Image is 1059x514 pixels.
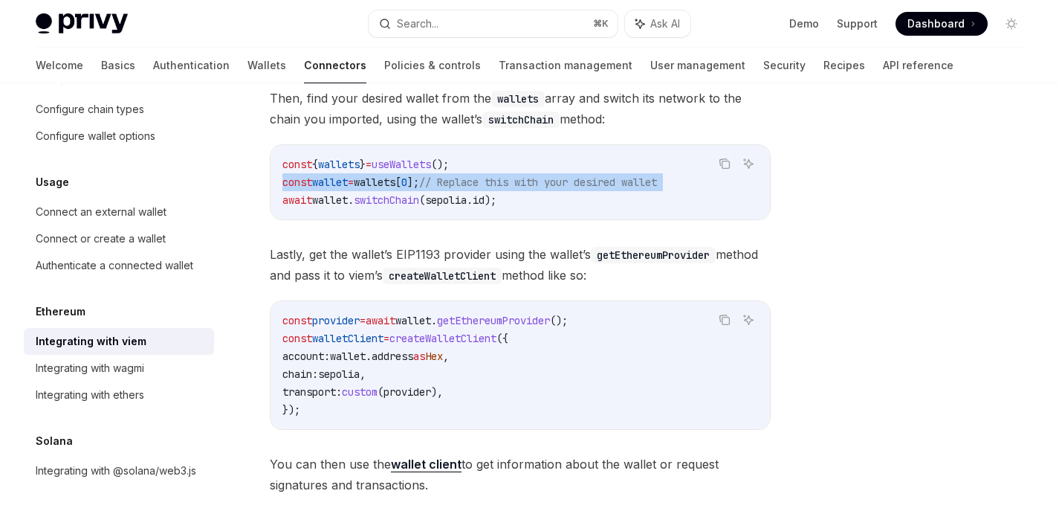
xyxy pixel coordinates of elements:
[419,193,425,207] span: (
[282,176,312,189] span: const
[360,314,366,327] span: =
[366,158,372,171] span: =
[650,16,680,31] span: Ask AI
[24,382,214,408] a: Integrating with ethers
[763,48,806,83] a: Security
[391,457,462,472] a: wallet client
[354,176,395,189] span: wallets
[153,48,230,83] a: Authentication
[318,367,360,381] span: sepolia
[282,350,330,363] span: account:
[715,310,734,330] button: Copy the contents from the code block
[1000,12,1023,36] button: Toggle dark mode
[360,367,366,381] span: ,
[282,193,312,207] span: await
[372,350,413,363] span: address
[36,333,146,350] div: Integrating with viem
[36,303,85,321] h5: Ethereum
[312,193,348,207] span: wallet
[282,332,312,345] span: const
[389,332,496,345] span: createWalletClient
[366,314,395,327] span: await
[391,457,462,472] strong: wallet client
[36,359,144,377] div: Integrating with wagmi
[36,13,128,34] img: light logo
[24,457,214,484] a: Integrating with @solana/web3.js
[36,173,69,191] h5: Usage
[383,268,502,284] code: createWalletClient
[101,48,135,83] a: Basics
[36,230,166,248] div: Connect or create a wallet
[304,48,366,83] a: Connectors
[491,91,545,107] code: wallets
[482,112,560,128] code: switchChain
[312,176,348,189] span: wallet
[823,48,865,83] a: Recipes
[372,158,431,171] span: useWallets
[650,48,745,83] a: User management
[431,314,437,327] span: .
[36,432,73,450] h5: Solana
[419,176,657,189] span: // Replace this with your desired wallet
[715,154,734,173] button: Copy the contents from the code block
[431,158,449,171] span: ();
[896,12,988,36] a: Dashboard
[485,193,496,207] span: );
[395,314,431,327] span: wallet
[383,332,389,345] span: =
[282,403,300,417] span: });
[354,193,419,207] span: switchChain
[431,385,443,399] span: ),
[625,10,690,37] button: Ask AI
[383,385,431,399] span: provider
[384,48,481,83] a: Policies & controls
[318,158,360,171] span: wallets
[36,48,83,83] a: Welcome
[24,123,214,150] a: Configure wallet options
[443,350,449,363] span: ,
[883,48,953,83] a: API reference
[348,193,354,207] span: .
[282,314,312,327] span: const
[330,350,366,363] span: wallet
[36,257,193,274] div: Authenticate a connected wallet
[342,385,378,399] span: custom
[270,88,771,129] span: Then, find your desired wallet from the array and switch its network to the chain you imported, u...
[282,385,342,399] span: transport:
[467,193,473,207] span: .
[282,367,318,381] span: chain:
[550,314,568,327] span: ();
[413,350,425,363] span: as
[907,16,965,31] span: Dashboard
[407,176,419,189] span: ];
[36,100,144,118] div: Configure chain types
[366,350,372,363] span: .
[36,203,166,221] div: Connect an external wallet
[247,48,286,83] a: Wallets
[437,314,550,327] span: getEthereumProvider
[789,16,819,31] a: Demo
[378,385,383,399] span: (
[270,454,771,495] span: You can then use the to get information about the wallet or request signatures and transactions.
[312,314,360,327] span: provider
[593,18,609,30] span: ⌘ K
[360,158,366,171] span: }
[24,328,214,355] a: Integrating with viem
[397,15,438,33] div: Search...
[499,48,632,83] a: Transaction management
[401,176,407,189] span: 0
[24,252,214,279] a: Authenticate a connected wallet
[36,462,196,480] div: Integrating with @solana/web3.js
[425,193,467,207] span: sepolia
[270,244,771,286] span: Lastly, get the wallet’s EIP1193 provider using the wallet’s method and pass it to viem’s method ...
[24,355,214,382] a: Integrating with wagmi
[425,350,443,363] span: Hex
[36,386,144,404] div: Integrating with ethers
[282,158,312,171] span: const
[348,176,354,189] span: =
[395,176,401,189] span: [
[739,154,758,173] button: Ask AI
[312,332,383,345] span: walletClient
[837,16,878,31] a: Support
[36,127,155,145] div: Configure wallet options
